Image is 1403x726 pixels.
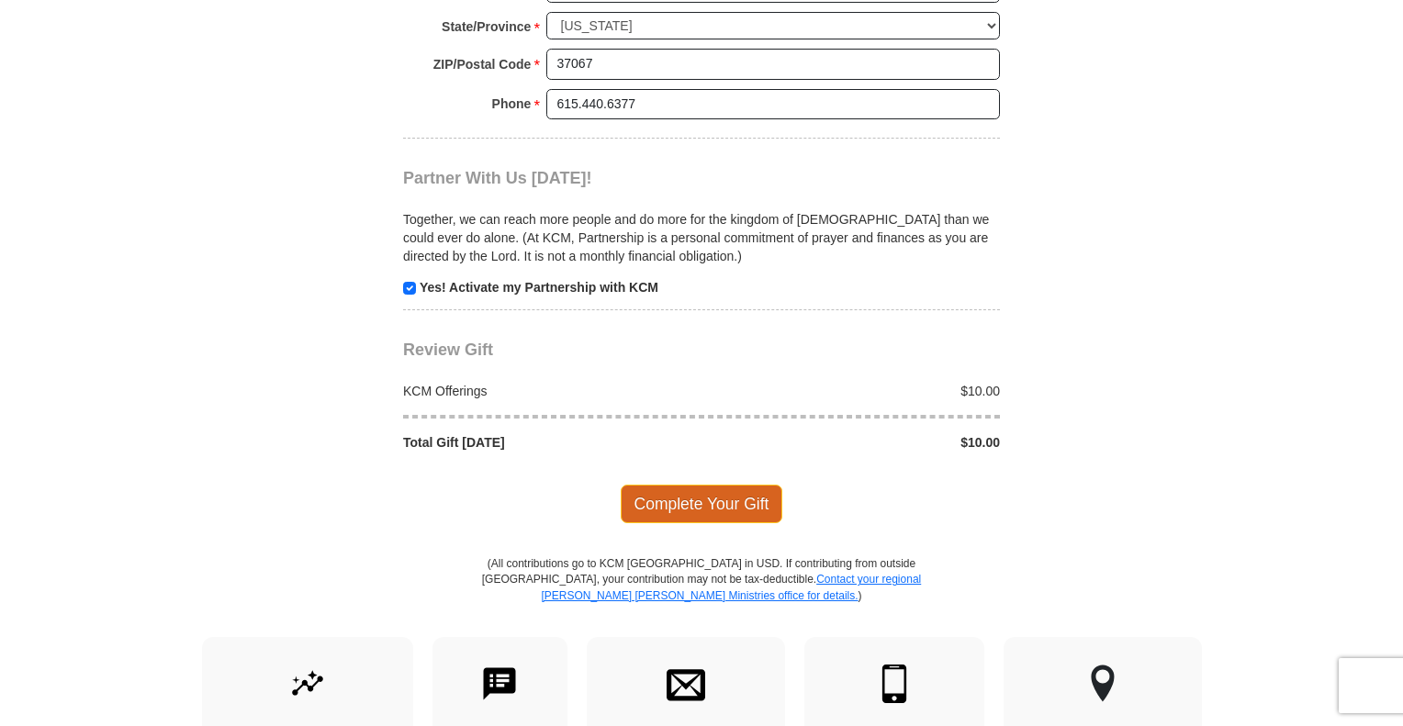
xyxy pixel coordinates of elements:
strong: Phone [492,91,532,117]
strong: ZIP/Postal Code [433,51,532,77]
span: Partner With Us [DATE]! [403,169,592,187]
span: Review Gift [403,341,493,359]
img: envelope.svg [667,665,705,703]
p: Together, we can reach more people and do more for the kingdom of [DEMOGRAPHIC_DATA] than we coul... [403,210,1000,265]
div: $10.00 [701,382,1010,400]
img: mobile.svg [875,665,914,703]
img: text-to-give.svg [480,665,519,703]
strong: Yes! Activate my Partnership with KCM [420,280,658,295]
a: Contact your regional [PERSON_NAME] [PERSON_NAME] Ministries office for details. [541,573,921,601]
div: $10.00 [701,433,1010,452]
p: (All contributions go to KCM [GEOGRAPHIC_DATA] in USD. If contributing from outside [GEOGRAPHIC_D... [481,556,922,636]
img: give-by-stock.svg [288,665,327,703]
strong: State/Province [442,14,531,39]
div: Total Gift [DATE] [394,433,702,452]
div: KCM Offerings [394,382,702,400]
img: other-region [1090,665,1116,703]
span: Complete Your Gift [621,485,783,523]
